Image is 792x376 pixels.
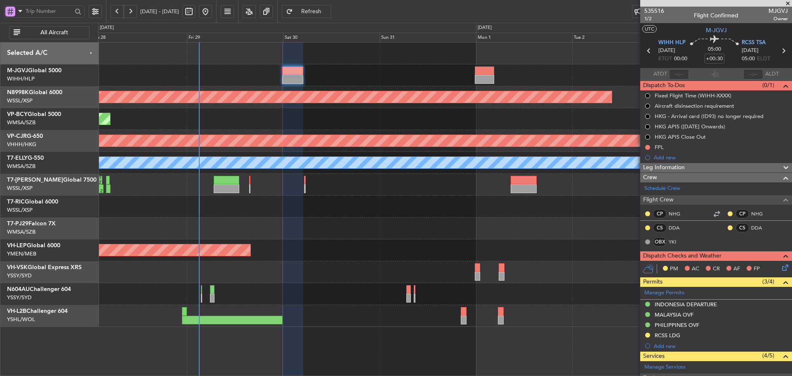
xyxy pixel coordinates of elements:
span: AC [692,265,699,273]
span: Owner [768,15,788,22]
a: WIHH/HLP [7,75,35,83]
div: CS [735,223,749,232]
span: Dispatch To-Dos [643,81,685,90]
span: (3/4) [762,277,774,286]
div: RCSS LDG [655,332,680,339]
span: ALDT [765,70,779,78]
span: AF [733,265,740,273]
div: Tue 2 [572,33,669,43]
div: HKG APIS ([DATE] Onwards) [655,123,725,130]
span: VP-BCY [7,111,28,117]
div: Add new [654,154,788,161]
a: VP-CJRG-650 [7,133,43,139]
a: NHG [751,210,770,218]
span: [DATE] [658,47,675,55]
button: UTC [642,25,657,33]
a: Manage Services [644,363,686,371]
a: T7-[PERSON_NAME]Global 7500 [7,177,97,183]
span: Leg Information [643,163,685,173]
a: T7-RICGlobal 6000 [7,199,58,205]
span: 00:00 [674,55,687,63]
a: YSSY/SYD [7,294,32,301]
a: T7-ELLYG-550 [7,155,44,161]
div: Thu 28 [90,33,187,43]
div: HKG APIS Close Out [655,133,706,140]
a: Schedule Crew [644,184,680,193]
span: 535516 [644,7,664,15]
span: ETOT [658,55,672,63]
div: Mon 1 [476,33,573,43]
a: WSSL/XSP [7,97,33,104]
a: VH-L2BChallenger 604 [7,308,68,314]
a: YSSY/SYD [7,272,32,279]
a: NHG [669,210,687,218]
span: WIHH HLP [658,39,686,47]
span: Crew [643,173,657,182]
span: N8998K [7,90,29,95]
a: N8998KGlobal 6000 [7,90,62,95]
a: N604AUChallenger 604 [7,286,71,292]
div: INDONESIA DEPARTURE [655,301,717,308]
input: --:-- [669,69,689,79]
span: 05:00 [708,45,721,54]
a: WMSA/SZB [7,228,35,236]
span: Refresh [295,9,328,14]
span: M-JGVJ [7,68,28,73]
span: Dispatch Checks and Weather [643,251,721,261]
span: FP [754,265,760,273]
span: T7-[PERSON_NAME] [7,177,63,183]
span: [DATE] - [DATE] [140,8,179,15]
span: ATOT [653,70,667,78]
span: Services [643,352,665,361]
div: FPL [655,144,664,151]
div: MALAYSIA OVF [655,311,693,318]
span: T7-RIC [7,199,25,205]
a: M-JGVJGlobal 5000 [7,68,61,73]
div: [DATE] [100,24,114,31]
a: WSSL/XSP [7,206,33,214]
div: [DATE] [478,24,492,31]
a: YMEN/MEB [7,250,36,258]
a: Manage Permits [644,289,684,297]
div: Aircraft disinsection requirement [655,102,734,109]
span: VH-L2B [7,308,26,314]
div: Sun 31 [379,33,476,43]
span: 1/2 [644,15,664,22]
span: ELDT [757,55,770,63]
span: Permits [643,277,662,287]
div: CP [653,209,667,218]
span: M-JGVJ [706,26,727,35]
span: VH-LEP [7,243,27,248]
span: (4/5) [762,351,774,360]
a: YSHL/WOL [7,316,35,323]
div: CP [735,209,749,218]
div: Flight Confirmed [694,11,738,20]
span: All Aircraft [22,30,87,35]
div: Fri 29 [187,33,283,43]
div: Sat 30 [283,33,379,43]
span: VP-CJR [7,133,27,139]
a: YKI [669,238,687,246]
span: N604AU [7,286,30,292]
span: (0/1) [762,81,774,90]
div: PHILIPPINES OVF [655,322,699,329]
span: RCSS TSA [742,39,766,47]
a: VHHH/HKG [7,141,36,148]
div: HKG - Arrival card (ID93) no longer required [655,113,764,120]
a: VP-BCYGlobal 5000 [7,111,61,117]
a: DDA [669,224,687,232]
input: Trip Number [26,5,72,17]
span: PM [670,265,678,273]
span: 05:00 [742,55,755,63]
div: Fixed Flight Time (WIHH-XXXX) [655,92,731,99]
button: Refresh [282,5,331,18]
div: OBX [653,237,667,246]
a: WSSL/XSP [7,184,33,192]
span: MJGVJ [768,7,788,15]
span: [DATE] [742,47,759,55]
a: DDA [751,224,770,232]
button: All Aircraft [9,26,90,39]
a: WMSA/SZB [7,119,35,126]
span: T7-ELLY [7,155,28,161]
div: Add new [654,343,788,350]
